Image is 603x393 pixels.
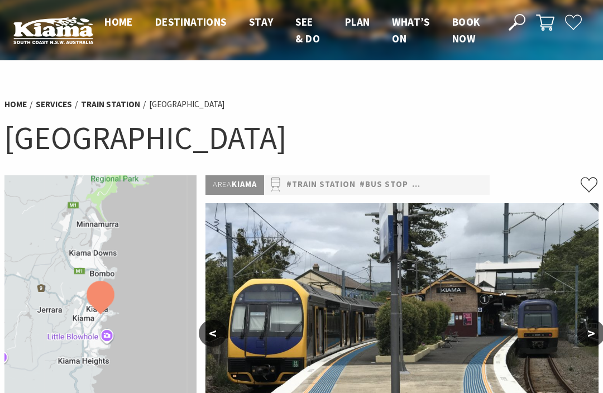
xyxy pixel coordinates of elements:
span: Area [213,179,232,189]
a: #Train Station [286,178,356,191]
span: See & Do [295,15,320,45]
span: Plan [345,15,370,28]
a: Home [4,99,27,110]
nav: Main Menu [93,13,496,47]
button: < [199,320,227,347]
a: #Public Car Park [412,178,490,191]
span: What’s On [392,15,429,45]
span: Stay [249,15,274,28]
span: Home [104,15,133,28]
span: Destinations [155,15,227,28]
img: Kiama Logo [13,17,93,44]
p: Kiama [205,175,264,194]
a: Train Station [81,99,140,110]
h1: [GEOGRAPHIC_DATA] [4,117,599,159]
a: Services [36,99,72,110]
li: [GEOGRAPHIC_DATA] [149,98,224,111]
a: #Bus Stop [360,178,408,191]
span: Book now [452,15,480,45]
